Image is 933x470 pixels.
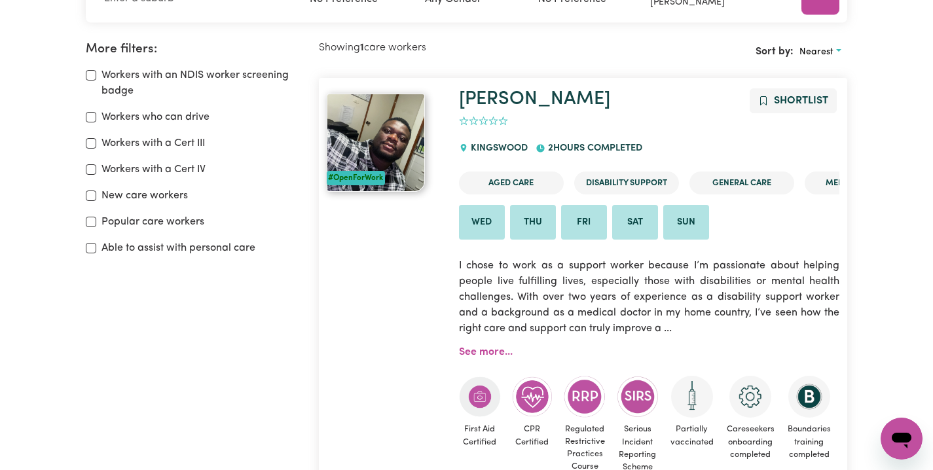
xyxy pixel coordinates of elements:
div: #OpenForWork [327,171,385,185]
a: See more... [459,347,513,357]
label: Able to assist with personal care [101,240,255,256]
iframe: Button to launch messaging window [881,418,923,460]
img: CS Academy: Regulated Restrictive Practices course completed [564,376,606,417]
h2: Showing care workers [319,42,583,54]
li: Available on Sun [663,205,709,240]
label: Workers with an NDIS worker screening badge [101,67,303,99]
label: Workers with a Cert III [101,136,205,151]
span: CPR Certified [511,418,553,453]
img: Care and support worker has received 1 dose of the COVID-19 vaccine [671,376,713,418]
div: 2 hours completed [536,131,649,166]
li: Available on Thu [510,205,556,240]
button: Add to shortlist [750,88,837,113]
span: Nearest [799,47,833,57]
span: Sort by: [756,46,794,57]
h2: More filters: [86,42,303,57]
span: Boundaries training completed [786,418,832,466]
label: Popular care workers [101,214,204,230]
img: Care and support worker has completed CPR Certification [511,376,553,418]
li: Available on Wed [459,205,505,240]
img: Care and support worker has completed First Aid Certification [459,376,501,418]
label: Workers who can drive [101,109,210,125]
a: Ezra #OpenForWork [327,94,443,192]
span: Partially vaccinated [669,418,715,453]
button: Sort search results [794,42,847,62]
span: First Aid Certified [459,418,501,453]
li: Disability Support [574,172,679,194]
label: Workers with a Cert IV [101,162,206,177]
li: Aged Care [459,172,564,194]
img: CS Academy: Serious Incident Reporting Scheme course completed [617,376,659,418]
img: View Ezra 's profile [327,94,425,192]
li: Available on Fri [561,205,607,240]
li: Available on Sat [612,205,658,240]
span: Careseekers onboarding completed [725,418,776,466]
b: 1 [360,43,364,53]
label: New care workers [101,188,188,204]
img: CS Academy: Careseekers Onboarding course completed [729,376,771,418]
div: KINGSWOOD [459,131,536,166]
div: add rating by typing an integer from 0 to 5 or pressing arrow keys [459,114,508,129]
a: [PERSON_NAME] [459,90,610,109]
li: Mental Health [805,172,909,194]
span: Shortlist [774,96,828,106]
img: CS Academy: Boundaries in care and support work course completed [788,376,830,418]
li: General Care [689,172,794,194]
p: I chose to work as a support worker because I’m passionate about helping people live fulfilling l... [459,250,839,344]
